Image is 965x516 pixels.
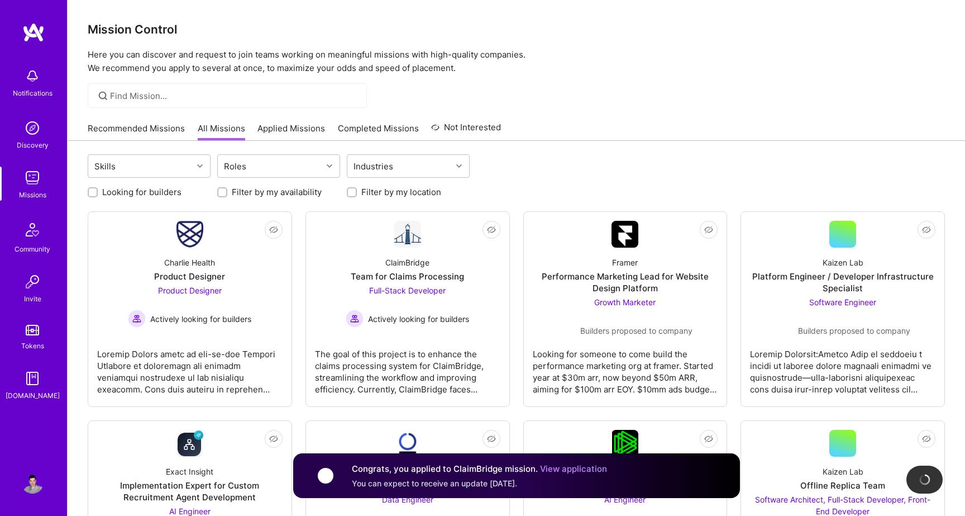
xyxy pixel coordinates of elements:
[97,339,283,395] div: Loremip Dolors ametc ad eli-se-doe Tempori Utlabore et doloremagn ali enimadm veniamqui nostrudex...
[88,48,945,75] p: Here you can discover and request to join teams working on meaningful missions with high-quality ...
[88,122,185,141] a: Recommended Missions
[21,367,44,390] img: guide book
[540,463,607,474] a: View application
[176,221,203,248] img: Company Logo
[361,186,441,198] label: Filter by my location
[558,321,576,339] img: Builders proposed to company
[198,122,245,141] a: All Missions
[704,434,713,443] i: icon EyeClosed
[317,467,335,485] img: User profile
[612,257,638,268] div: Framer
[919,474,931,486] img: loading
[176,430,203,457] img: Company Logo
[750,271,935,294] div: Platform Engineer / Developer Infrastructure Specialist
[351,158,396,174] div: Industries
[21,167,44,189] img: teamwork
[750,339,935,395] div: Loremip Dolorsit:Ametco Adip el seddoeiu t incidi ut laboree dolore magnaali enimadmi ve quisnost...
[612,430,638,457] img: Company Logo
[221,158,249,174] div: Roles
[22,22,45,42] img: logo
[269,434,278,443] i: icon EyeClosed
[487,434,496,443] i: icon EyeClosed
[327,163,332,169] i: icon Chevron
[798,325,910,337] span: Builders proposed to company
[110,90,359,102] input: Find Mission...
[594,297,656,307] span: Growth Marketer
[823,257,863,268] div: Kaizen Lab
[533,271,718,294] div: Performance Marketing Lead for Website Design Platform
[21,271,44,293] img: Invite
[19,189,46,201] div: Missions
[718,469,731,482] img: Close
[232,186,322,198] label: Filter by my availability
[922,225,931,234] i: icon EyeClosed
[750,221,935,397] a: Kaizen LabPlatform Engineer / Developer Infrastructure SpecialistSoftware Engineer Builders propo...
[24,293,41,305] div: Invite
[197,163,203,169] i: icon Chevron
[88,22,945,36] h3: Mission Control
[6,390,60,401] div: [DOMAIN_NAME]
[431,121,501,141] a: Not Interested
[102,186,181,198] label: Looking for builders
[18,471,46,494] a: User Avatar
[385,257,429,268] div: ClaimBridge
[315,221,500,397] a: Company LogoClaimBridgeTeam for Claims ProcessingFull-Stack Developer Actively looking for builde...
[150,313,251,325] span: Actively looking for builders
[21,65,44,87] img: bell
[580,325,692,337] span: Builders proposed to company
[158,286,222,295] span: Product Designer
[456,163,462,169] i: icon Chevron
[346,310,364,328] img: Actively looking for builders
[352,478,607,489] div: You can expect to receive an update [DATE].
[128,310,146,328] img: Actively looking for builders
[776,321,794,339] img: Builders proposed to company
[394,430,421,457] img: Company Logo
[352,462,607,476] div: Congrats, you applied to ClaimBridge mission.
[92,158,118,174] div: Skills
[612,221,638,248] img: Company Logo
[19,216,46,243] img: Community
[533,221,718,397] a: Company LogoFramerPerformance Marketing Lead for Website Design PlatformGrowth Marketer Builders ...
[15,243,50,255] div: Community
[487,225,496,234] i: icon EyeClosed
[368,313,469,325] span: Actively looking for builders
[394,221,421,248] img: Company Logo
[809,297,876,307] span: Software Engineer
[17,139,49,151] div: Discovery
[351,271,464,282] div: Team for Claims Processing
[21,117,44,139] img: discovery
[533,339,718,395] div: Looking for someone to come build the performance marketing org at framer. Started year at $30m a...
[26,325,39,335] img: tokens
[169,506,211,516] span: AI Engineer
[97,221,283,397] a: Company LogoCharlie HealthProduct DesignerProduct Designer Actively looking for buildersActively ...
[369,286,446,295] span: Full-Stack Developer
[13,87,52,99] div: Notifications
[338,122,419,141] a: Completed Missions
[704,225,713,234] i: icon EyeClosed
[97,89,109,102] i: icon SearchGrey
[257,122,325,141] a: Applied Missions
[269,225,278,234] i: icon EyeClosed
[315,339,500,395] div: The goal of this project is to enhance the claims processing system for ClaimBridge, streamlining...
[922,434,931,443] i: icon EyeClosed
[21,471,44,494] img: User Avatar
[164,257,215,268] div: Charlie Health
[154,271,225,282] div: Product Designer
[21,340,44,352] div: Tokens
